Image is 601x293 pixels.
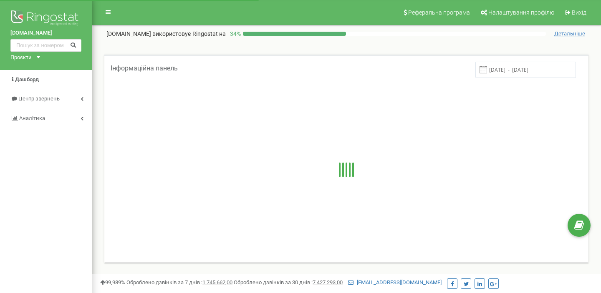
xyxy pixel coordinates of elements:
[10,29,81,37] a: [DOMAIN_NAME]
[10,39,81,52] input: Пошук за номером
[488,9,554,16] span: Налаштування профілю
[100,279,125,285] span: 99,989%
[111,64,178,72] span: Інформаційна панель
[554,30,585,37] span: Детальніше
[152,30,226,37] span: використовує Ringostat на
[10,54,32,62] div: Проєкти
[126,279,232,285] span: Оброблено дзвінків за 7 днів :
[226,30,243,38] p: 34 %
[572,9,586,16] span: Вихід
[313,279,343,285] u: 7 427 293,00
[19,115,45,121] span: Аналiтика
[408,9,470,16] span: Реферальна програма
[106,30,226,38] p: [DOMAIN_NAME]
[15,76,39,83] span: Дашборд
[202,279,232,285] u: 1 745 662,00
[18,95,60,102] span: Центр звернень
[10,8,81,29] img: Ringostat logo
[234,279,343,285] span: Оброблено дзвінків за 30 днів :
[348,279,442,285] a: [EMAIL_ADDRESS][DOMAIN_NAME]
